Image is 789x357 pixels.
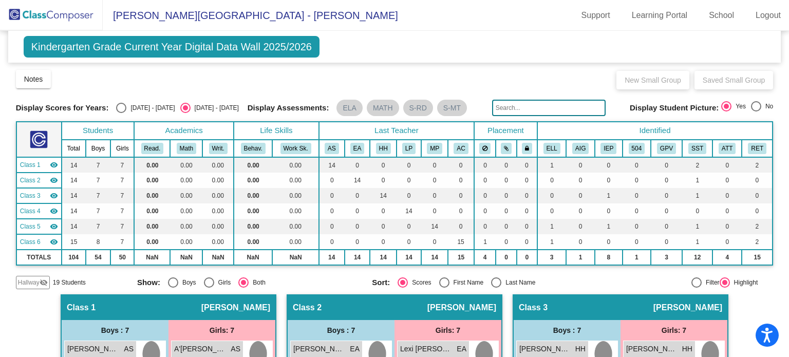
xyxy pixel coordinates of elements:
[742,140,773,157] th: Previously Retained or Being Retained
[519,344,571,354] span: [PERSON_NAME]
[474,173,496,188] td: 0
[397,203,421,219] td: 14
[86,234,111,250] td: 8
[742,234,773,250] td: 2
[110,188,134,203] td: 7
[50,192,58,200] mat-icon: visibility
[376,143,391,154] button: HH
[345,203,370,219] td: 0
[448,219,474,234] td: 0
[496,219,517,234] td: 0
[474,203,496,219] td: 0
[24,36,320,58] span: Kindergarten Grade Current Year Digital Data Wall 2025/2026
[448,188,474,203] td: 0
[421,188,448,203] td: 0
[67,303,96,313] span: Class 1
[134,219,170,234] td: 0.00
[682,203,712,219] td: 0
[496,173,517,188] td: 0
[761,102,773,111] div: No
[682,157,712,173] td: 2
[174,344,226,354] span: A'[PERSON_NAME] [PERSON_NAME]
[24,75,43,83] span: Notes
[537,157,567,173] td: 1
[712,188,742,203] td: 0
[448,234,474,250] td: 15
[566,250,595,265] td: 1
[370,173,396,188] td: 0
[170,188,202,203] td: 0.00
[421,140,448,157] th: Madison Pierpoint
[134,173,170,188] td: 0.00
[170,203,202,219] td: 0.00
[319,173,345,188] td: 0
[474,250,496,265] td: 4
[702,278,720,287] div: Filter
[517,188,537,203] td: 0
[319,234,345,250] td: 0
[595,188,623,203] td: 1
[408,278,431,287] div: Scores
[421,173,448,188] td: 0
[682,219,712,234] td: 1
[742,250,773,265] td: 15
[474,234,496,250] td: 1
[682,173,712,188] td: 1
[86,219,111,234] td: 7
[367,100,399,116] mat-chip: MATH
[134,203,170,219] td: 0.00
[730,278,758,287] div: Highlight
[537,188,567,203] td: 0
[403,100,433,116] mat-chip: S-RD
[623,219,651,234] td: 0
[651,219,683,234] td: 0
[325,143,339,154] button: AS
[629,143,645,154] button: 504
[712,157,742,173] td: 0
[214,278,231,287] div: Girls
[241,143,266,154] button: Behav.
[248,103,329,112] span: Display Assessments:
[170,173,202,188] td: 0.00
[573,7,618,24] a: Support
[110,250,134,265] td: 50
[519,303,548,313] span: Class 3
[682,140,712,157] th: Student Services Team
[370,234,396,250] td: 0
[566,188,595,203] td: 0
[474,122,537,140] th: Placement
[682,250,712,265] td: 12
[350,344,360,354] span: EA
[110,203,134,219] td: 7
[345,140,370,157] th: Erica Andrews
[742,157,773,173] td: 2
[62,140,86,157] th: Total
[372,278,390,287] span: Sort:
[110,219,134,234] td: 7
[457,344,466,354] span: EA
[496,250,517,265] td: 0
[234,173,272,188] td: 0.00
[688,143,706,154] button: SST
[293,303,322,313] span: Class 2
[288,320,394,341] div: Boys : 7
[16,157,62,173] td: Anna Sanchez - No Class Name
[170,234,202,250] td: 0.00
[682,344,692,354] span: HH
[537,173,567,188] td: 0
[630,103,719,112] span: Display Student Picture:
[575,344,586,354] span: HH
[16,188,62,203] td: Hailey Hodshon - No Class Name
[202,157,233,173] td: 0.00
[345,250,370,265] td: 14
[566,234,595,250] td: 0
[437,100,467,116] mat-chip: S-MT
[517,250,537,265] td: 0
[421,250,448,265] td: 14
[721,101,773,115] mat-radio-group: Select an option
[448,250,474,265] td: 15
[623,250,651,265] td: 1
[747,7,789,24] a: Logout
[448,173,474,188] td: 0
[474,140,496,157] th: Keep away students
